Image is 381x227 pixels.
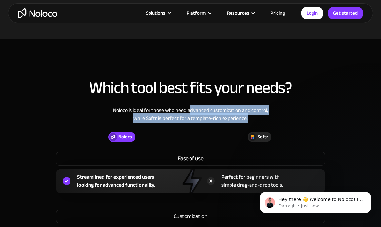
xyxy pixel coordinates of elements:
a: Get started [328,7,363,19]
div: Softr [258,133,268,141]
div: Streamlined for experienced users looking for advanced functionality. [77,173,155,189]
a: home [18,8,57,18]
div: Platform [187,9,206,17]
div: Resources [227,9,249,17]
div: Customization [56,210,325,223]
a: Pricing [262,9,293,17]
div: Resources [219,9,262,17]
h2: Which tool best fits your needs? [7,79,374,97]
div: Noloco is ideal for those who need advanced customization and control, while Softr is perfect for... [7,106,374,132]
div: Perfect for beginners with simple drag-and-drop tools. [221,173,283,189]
div: Platform [178,9,219,17]
iframe: Intercom notifications message [250,178,381,224]
div: Solutions [146,9,165,17]
div: Noloco [118,133,132,141]
div: Ease of use [56,152,325,166]
div: Solutions [138,9,178,17]
a: Login [301,7,323,19]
